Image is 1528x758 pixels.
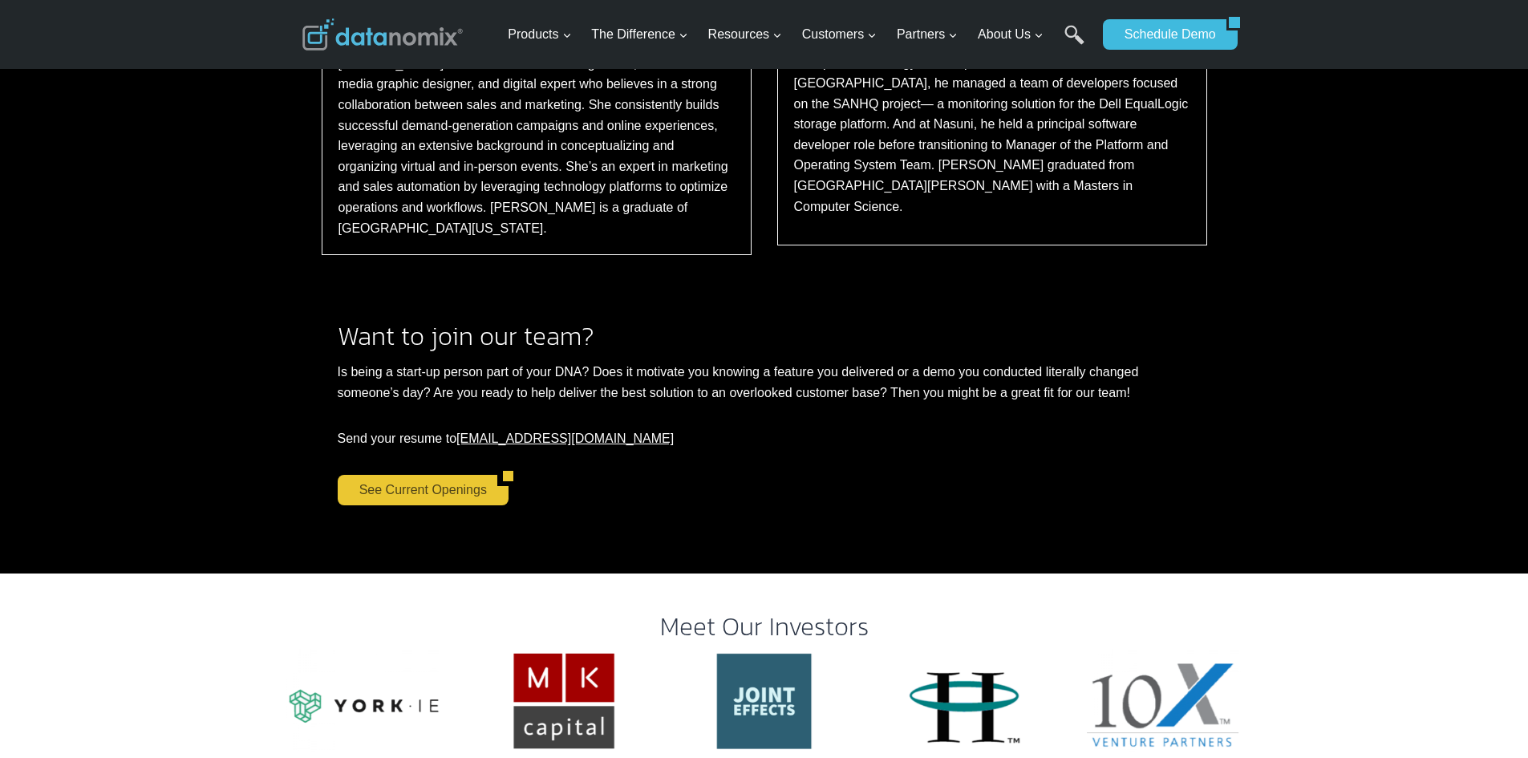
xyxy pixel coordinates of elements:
[687,649,842,752] div: 2 of 11
[302,18,463,51] img: Datanomix
[886,649,1042,752] img: Hub Angels
[286,649,441,752] div: 11 of 11
[456,432,674,445] a: [EMAIL_ADDRESS][DOMAIN_NAME]
[501,9,1095,61] nav: Primary Navigation
[486,649,642,752] img: MK Capital
[1087,649,1242,752] div: 4 of 11
[886,649,1042,752] div: 3 of 11
[591,24,688,45] span: The Difference
[338,475,497,505] a: See Current Openings
[1064,25,1084,61] a: Search
[708,24,782,45] span: Resources
[338,362,1191,403] p: Is being a start-up person part of your DNA? Does it motivate you knowing a feature you delivered...
[302,614,1226,639] h2: Meet Our Investors
[1103,19,1226,50] a: Schedule Demo
[286,649,1242,752] div: Photo Gallery Carousel
[338,428,1191,449] p: Send your resume to
[286,649,441,752] img: YORK IE
[978,24,1044,45] span: About Us
[1087,649,1242,752] img: 10X Venture Partners
[508,24,571,45] span: Products
[338,323,1191,349] h2: Want to join our team?
[794,11,1190,217] p: [PERSON_NAME] is a leader in software engineering with a strong background in data services, anal...
[802,24,877,45] span: Customers
[486,649,642,752] div: 1 of 11
[338,54,735,238] p: [PERSON_NAME] is a data-driven marketing leader, creative multi-media graphic designer, and digit...
[687,649,842,752] img: Join Effects
[897,24,958,45] span: Partners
